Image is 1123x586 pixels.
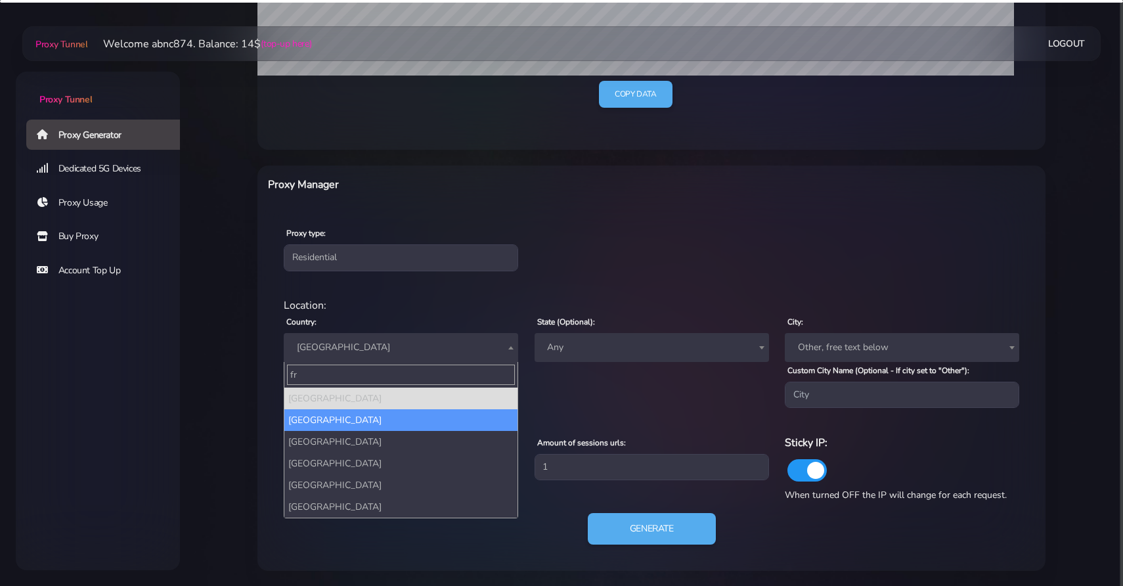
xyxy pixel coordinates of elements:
span: Other, free text below [793,338,1011,357]
div: Location: [276,298,1027,313]
span: Other, free text below [785,333,1019,362]
span: Central African Republic [284,333,518,362]
label: Country: [286,316,317,328]
span: When turned OFF the IP will change for each request. [785,489,1007,501]
label: Proxy type: [286,227,326,239]
a: Copy data [599,81,672,108]
a: Proxy Generator [26,120,190,150]
a: Account Top Up [26,256,190,286]
h6: Sticky IP: [785,434,1019,451]
span: Any [542,338,760,357]
label: Custom City Name (Optional - If city set to "Other"): [787,365,969,376]
input: City [785,382,1019,408]
input: Search [287,365,515,385]
li: [GEOGRAPHIC_DATA] [284,453,517,474]
a: Proxy Tunnel [16,72,180,106]
label: Amount of sessions urls: [537,437,625,449]
a: Proxy Usage [26,188,190,218]
li: Welcome abnc874. Balance: 14$ [87,36,311,52]
button: Generate [588,513,716,545]
div: Proxy Settings: [276,418,1027,434]
li: [GEOGRAPHIC_DATA] [284,431,517,453]
a: Dedicated 5G Devices [26,154,190,184]
a: Buy Proxy [26,221,190,252]
span: Proxy Tunnel [35,38,87,51]
li: [GEOGRAPHIC_DATA] [284,388,517,409]
label: City: [787,316,803,328]
span: Proxy Tunnel [39,93,92,106]
a: Proxy Tunnel [33,34,87,55]
h6: Proxy Manager [268,176,709,193]
li: [GEOGRAPHIC_DATA] [284,496,517,518]
a: (top-up here) [261,37,311,51]
li: [GEOGRAPHIC_DATA] [284,474,517,496]
label: State (Optional): [537,316,594,328]
span: Any [534,333,768,362]
span: Central African Republic [292,338,510,357]
a: Logout [1048,32,1085,56]
li: [GEOGRAPHIC_DATA] [284,409,517,431]
iframe: Webchat Widget [1059,522,1107,570]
